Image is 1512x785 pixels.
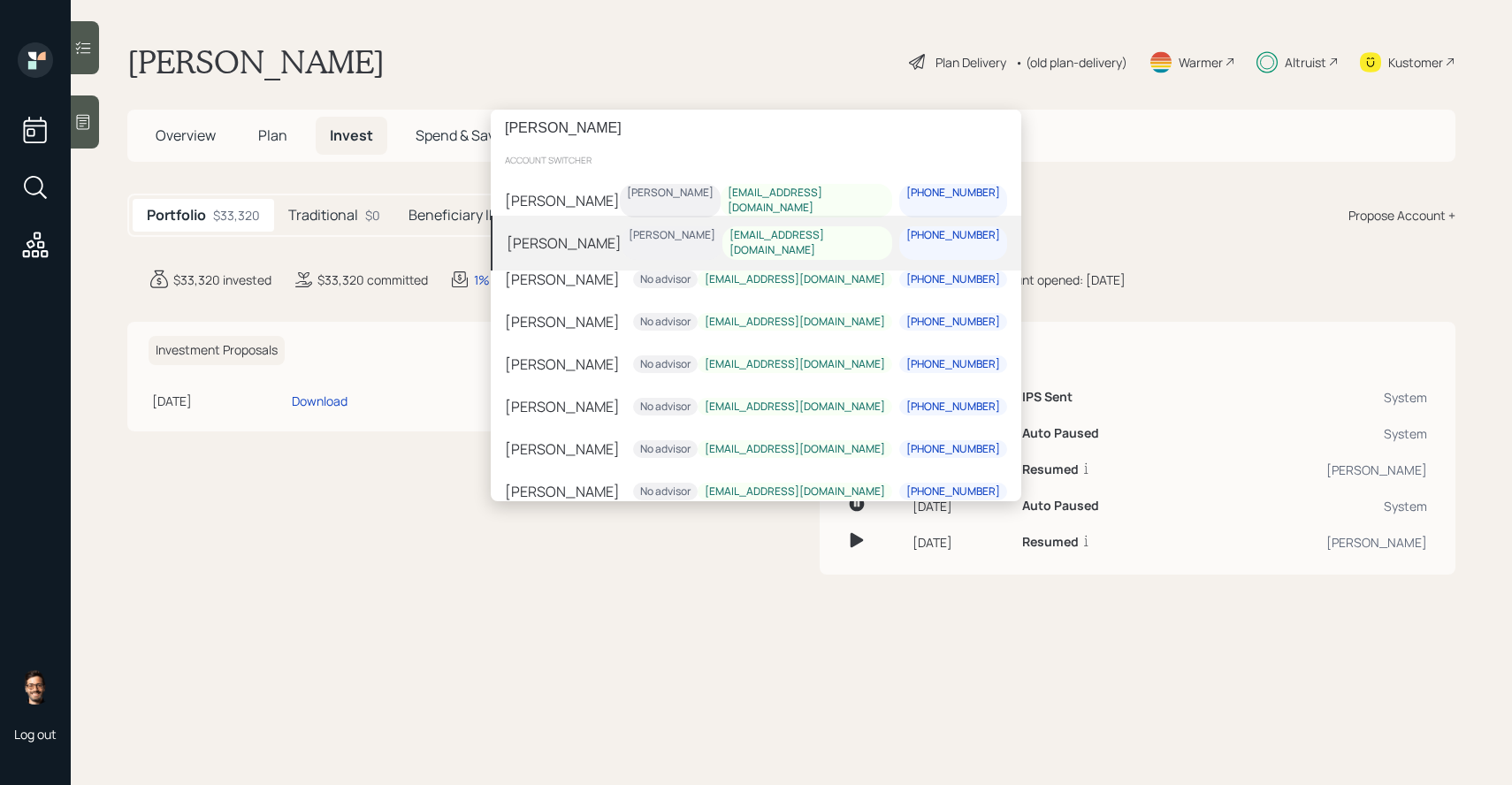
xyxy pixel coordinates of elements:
div: [PHONE_NUMBER] [906,186,1000,201]
div: No advisor [640,484,691,499]
div: [EMAIL_ADDRESS][DOMAIN_NAME] [705,400,885,415]
div: No advisor [640,315,691,330]
div: account switcher [491,147,1021,173]
div: No advisor [640,442,691,457]
div: [PERSON_NAME] [629,228,715,243]
div: [PERSON_NAME] [505,481,620,502]
div: [PHONE_NUMBER] [906,442,1000,457]
div: [EMAIL_ADDRESS][DOMAIN_NAME] [705,315,885,330]
div: [PHONE_NUMBER] [906,272,1000,287]
div: [EMAIL_ADDRESS][DOMAIN_NAME] [705,442,885,457]
div: [PERSON_NAME] [505,354,620,375]
div: [PERSON_NAME] [505,438,620,460]
div: [PHONE_NUMBER] [906,228,1000,243]
div: [PHONE_NUMBER] [906,357,1000,372]
div: [PHONE_NUMBER] [906,484,1000,499]
div: [EMAIL_ADDRESS][DOMAIN_NAME] [729,228,885,258]
div: [PERSON_NAME] [505,311,620,332]
div: [PHONE_NUMBER] [906,315,1000,330]
div: [EMAIL_ADDRESS][DOMAIN_NAME] [705,357,885,372]
div: [PERSON_NAME] [505,269,620,290]
div: No advisor [640,357,691,372]
div: [EMAIL_ADDRESS][DOMAIN_NAME] [705,272,885,287]
div: [PHONE_NUMBER] [906,400,1000,415]
div: No advisor [640,400,691,415]
div: [PERSON_NAME] [505,190,620,211]
div: [PERSON_NAME] [505,396,620,417]
div: [PERSON_NAME] [627,186,714,201]
div: [EMAIL_ADDRESS][DOMAIN_NAME] [705,484,885,499]
div: [EMAIL_ADDRESS][DOMAIN_NAME] [728,186,885,216]
div: No advisor [640,272,691,287]
div: [PERSON_NAME] [507,232,622,254]
input: Type a command or search… [491,110,1021,147]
